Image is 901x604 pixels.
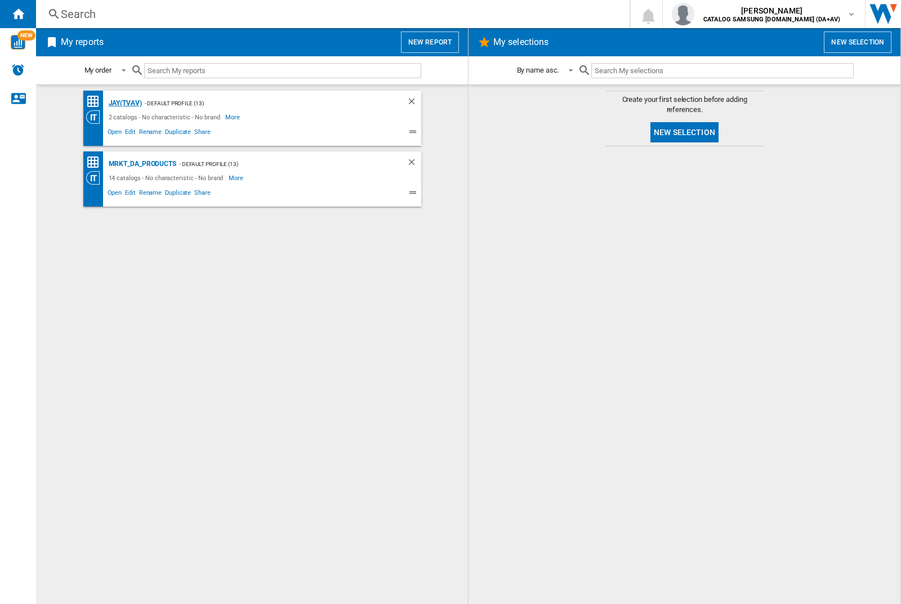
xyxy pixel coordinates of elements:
img: profile.jpg [672,3,694,25]
span: More [229,171,245,185]
input: Search My reports [144,63,421,78]
div: MRKT_DA_PRODUCTS [106,157,176,171]
img: wise-card.svg [11,35,25,50]
div: My order [84,66,111,74]
b: CATALOG SAMSUNG [DOMAIN_NAME] (DA+AV) [703,16,840,23]
span: [PERSON_NAME] [703,5,840,16]
div: JAY(TVAV) [106,96,142,110]
div: Delete [407,157,421,171]
button: New selection [650,122,719,142]
span: Duplicate [163,127,193,140]
h2: My reports [59,32,106,53]
span: Share [193,187,212,201]
div: By name asc. [517,66,559,74]
button: New selection [824,32,891,53]
span: Edit [123,127,137,140]
span: Edit [123,187,137,201]
div: Category View [86,171,106,185]
span: Open [106,127,124,140]
input: Search My selections [591,63,853,78]
span: Create your first selection before adding references. [606,95,764,115]
span: More [225,110,242,124]
span: Rename [137,187,163,201]
span: NEW [17,30,35,41]
div: - Default profile (13) [142,96,384,110]
div: Price Matrix [86,155,106,169]
h2: My selections [491,32,551,53]
span: Rename [137,127,163,140]
div: Delete [407,96,421,110]
button: New report [401,32,459,53]
div: Search [61,6,600,22]
span: Open [106,187,124,201]
div: Price Matrix [86,95,106,109]
div: Category View [86,110,106,124]
img: alerts-logo.svg [11,63,25,77]
div: - Default profile (13) [176,157,384,171]
div: 14 catalogs - No characteristic - No brand [106,171,229,185]
span: Share [193,127,212,140]
div: 2 catalogs - No characteristic - No brand [106,110,226,124]
span: Duplicate [163,187,193,201]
